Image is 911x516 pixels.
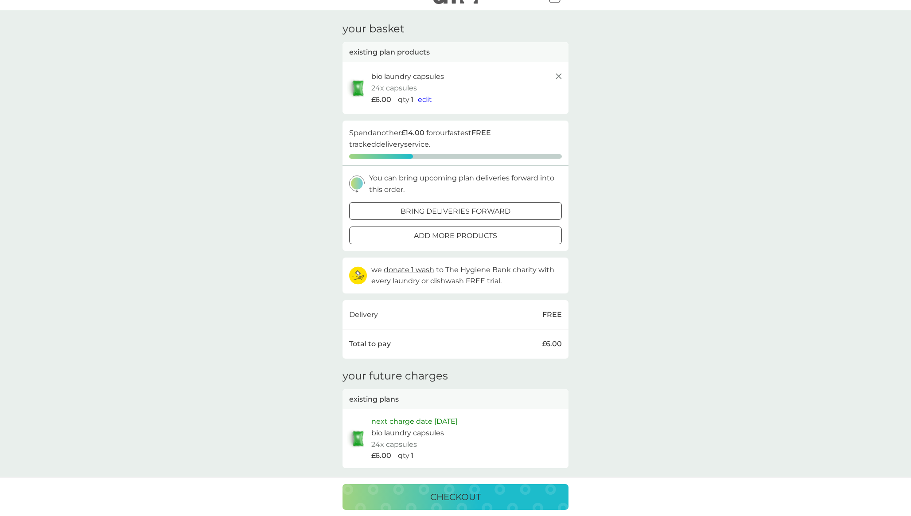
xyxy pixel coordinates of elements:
[414,230,497,242] p: add more products
[384,266,434,274] span: donate 1 wash
[371,439,417,450] p: 24x capsules
[349,127,562,150] p: Spend another for our fastest tracked delivery service.
[349,338,391,350] p: Total to pay
[401,129,424,137] strong: £14.00
[349,394,399,405] p: existing plans
[411,450,413,461] p: 1
[349,309,378,321] p: Delivery
[371,427,444,439] p: bio laundry capsules
[349,227,562,244] button: add more products
[343,370,448,383] h3: your future charges
[430,490,481,504] p: checkout
[343,23,405,35] h3: your basket
[542,338,562,350] p: £6.00
[349,202,562,220] button: bring deliveries forward
[371,264,562,287] p: we to The Hygiene Bank charity with every laundry or dishwash FREE trial.
[343,484,568,510] button: checkout
[369,172,562,195] p: You can bring upcoming plan deliveries forward into this order.
[471,129,491,137] strong: FREE
[371,71,444,82] p: bio laundry capsules
[371,450,391,461] p: £6.00
[398,450,409,461] p: qty
[542,309,562,321] p: FREE
[371,82,417,94] p: 24x capsules
[371,416,458,427] p: next charge date [DATE]
[418,94,432,106] button: edit
[411,94,413,106] p: 1
[418,95,432,104] span: edit
[371,94,391,106] span: £6.00
[398,94,409,106] p: qty
[349,47,430,58] p: existing plan products
[349,176,365,192] img: delivery-schedule.svg
[401,206,510,217] p: bring deliveries forward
